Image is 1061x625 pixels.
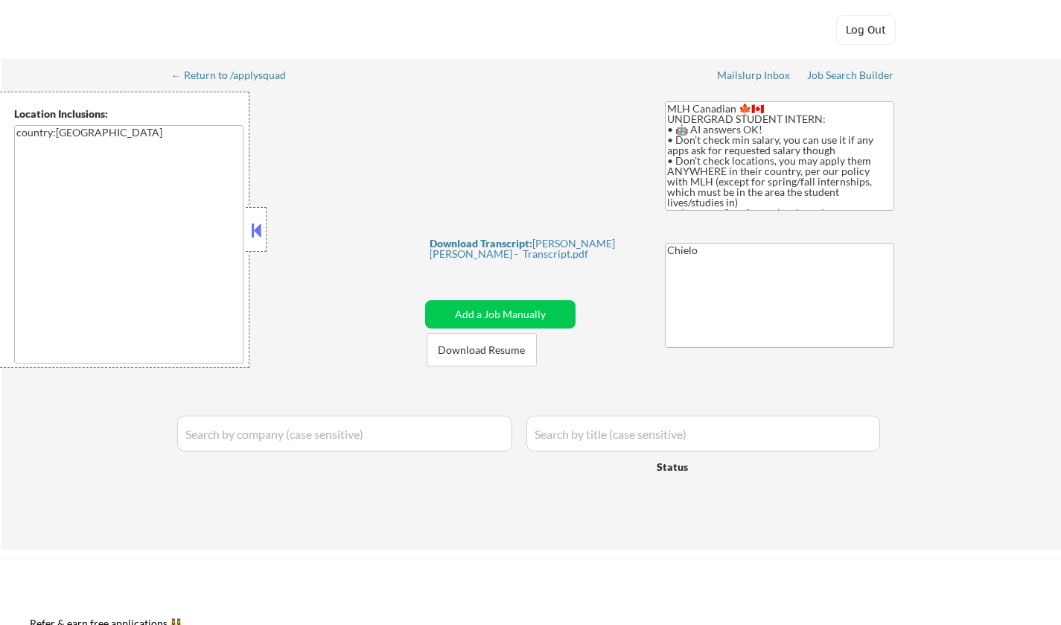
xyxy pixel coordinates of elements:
div: Status [657,453,785,480]
div: Job Search Builder [807,70,894,80]
div: ← Return to /applysquad [171,70,300,80]
a: Download Transcript:[PERSON_NAME] [PERSON_NAME] - Transcript.pdf [430,238,637,259]
a: ← Return to /applysquad [171,69,300,84]
a: Job Search Builder [807,69,894,84]
input: Search by company (case sensitive) [177,416,512,451]
strong: Download Transcript: [430,237,532,250]
input: Search by title (case sensitive) [526,416,880,451]
button: Download Resume [427,333,537,367]
button: Log Out [836,15,896,45]
button: Add a Job Manually [425,300,576,329]
a: Mailslurp Inbox [717,69,791,84]
div: [PERSON_NAME] [PERSON_NAME] - Transcript.pdf [430,238,637,259]
div: Location Inclusions: [14,107,243,121]
div: Mailslurp Inbox [717,70,791,80]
